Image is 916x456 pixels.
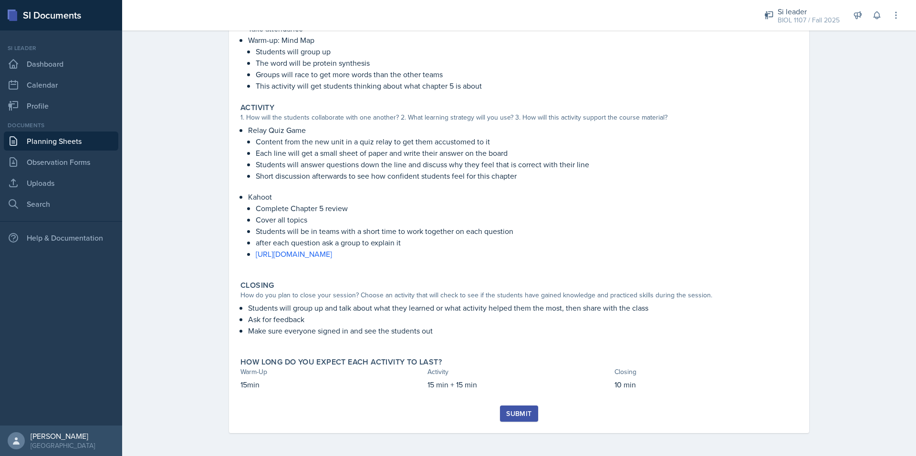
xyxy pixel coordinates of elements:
div: [GEOGRAPHIC_DATA] [31,441,95,450]
label: Activity [240,103,274,112]
div: Documents [4,121,118,130]
label: How long do you expect each activity to last? [240,357,442,367]
p: Cover all topics [256,214,798,225]
div: 1. How will the students collaborate with one another? 2. What learning strategy will you use? 3.... [240,112,798,122]
p: The word will be protein synthesis [256,57,798,69]
p: 15min [240,379,424,390]
p: Students will group up [256,46,798,57]
p: Ask for feedback [248,314,798,325]
p: Groups will race to get more words than the other teams [256,69,798,80]
p: This activity will get students thinking about what chapter 5 is about [256,80,798,91]
p: 10 min [614,379,798,390]
a: Profile [4,96,118,115]
div: How do you plan to close your session? Choose an activity that will check to see if the students ... [240,290,798,300]
div: Activity [427,367,611,377]
p: Make sure everyone signed in and see the students out [248,325,798,336]
div: Si leader [4,44,118,52]
p: Short discussion afterwards to see how confident students feel for this chapter [256,170,798,182]
div: Warm-Up [240,367,424,377]
p: Relay Quiz Game [248,124,798,136]
a: Calendar [4,75,118,94]
p: Content from the new unit in a quiz relay to get them accustomed to it [256,136,798,147]
a: Uploads [4,173,118,193]
a: Search [4,194,118,213]
label: Closing [240,281,274,290]
div: Help & Documentation [4,228,118,247]
a: Dashboard [4,54,118,73]
a: Observation Forms [4,152,118,172]
p: Students will group up and talk about what they learned or what activity helped them the most, th... [248,302,798,314]
p: Students will answer questions down the line and discuss why they feel that is correct with their... [256,159,798,170]
p: 15 min + 15 min [427,379,611,390]
div: [PERSON_NAME] [31,431,95,441]
p: Warm-up: Mind Map [248,34,798,46]
a: [URL][DOMAIN_NAME] [256,249,332,259]
div: Submit [506,410,531,417]
div: Closing [614,367,798,377]
p: Each line will get a small sheet of paper and write their answer on the board [256,147,798,159]
p: after each question ask a group to explain it [256,237,798,248]
a: Planning Sheets [4,132,118,151]
button: Submit [500,405,538,422]
div: Si leader [778,6,840,17]
p: Students will be in teams with a short time to work together on each question [256,225,798,237]
p: Kahoot [248,191,798,203]
p: Complete Chapter 5 review [256,203,798,214]
div: BIOL 1107 / Fall 2025 [778,15,840,25]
